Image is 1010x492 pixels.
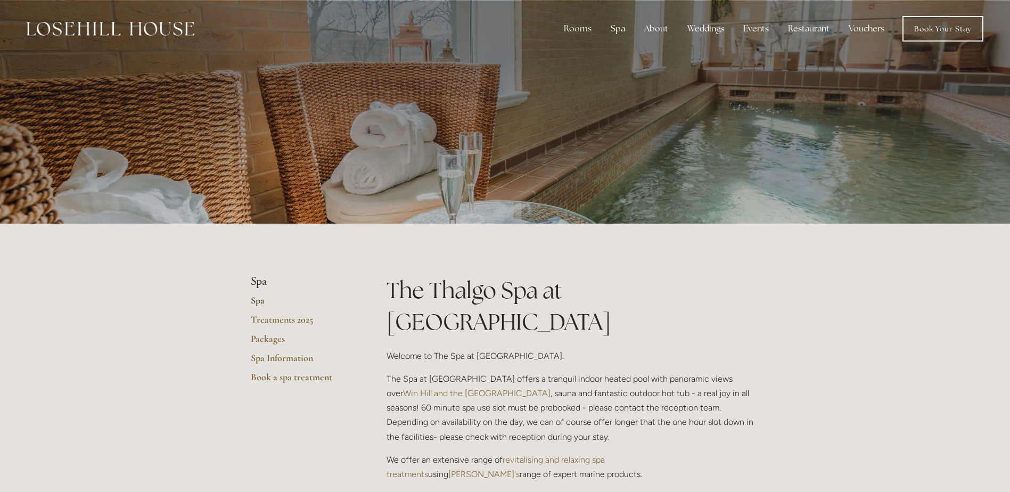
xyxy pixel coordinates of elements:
a: Spa [251,294,352,314]
a: Book a spa treatment [251,371,352,390]
li: Spa [251,275,352,289]
div: Rooms [555,18,600,39]
div: Restaurant [779,18,838,39]
div: Events [735,18,777,39]
p: The Spa at [GEOGRAPHIC_DATA] offers a tranquil indoor heated pool with panoramic views over , sau... [387,372,760,444]
div: Weddings [679,18,733,39]
a: [PERSON_NAME]'s [448,469,520,479]
a: Book Your Stay [902,16,983,42]
a: Treatments 2025 [251,314,352,333]
div: Spa [602,18,634,39]
div: About [636,18,677,39]
img: Losehill House [27,22,194,36]
p: Welcome to The Spa at [GEOGRAPHIC_DATA]. [387,349,760,363]
h1: The Thalgo Spa at [GEOGRAPHIC_DATA] [387,275,760,338]
a: Vouchers [840,18,893,39]
a: Spa Information [251,352,352,371]
p: We offer an extensive range of using range of expert marine products. [387,453,760,481]
a: Packages [251,333,352,352]
a: Win Hill and the [GEOGRAPHIC_DATA] [403,388,551,398]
